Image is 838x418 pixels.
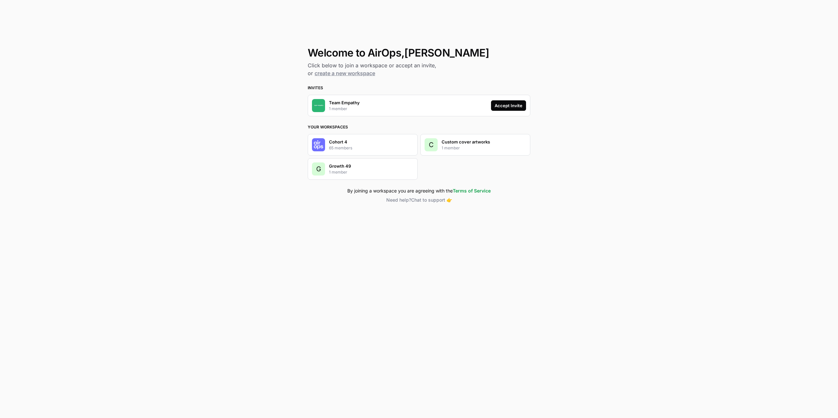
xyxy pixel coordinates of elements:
[308,134,418,156] button: Company LogoCohort 465 members
[386,197,411,203] span: Need help?
[429,140,434,149] span: C
[442,139,490,145] p: Custom cover artworks
[308,158,418,180] button: GGrowth 491 member
[453,188,491,193] a: Terms of Service
[420,134,530,156] button: CCustom cover artworks1 member
[329,106,347,112] p: 1 member
[329,163,351,169] p: Growth 49
[316,164,321,174] span: G
[308,188,530,194] div: By joining a workspace you are agreeing with the
[329,145,352,151] p: 65 members
[442,145,460,151] p: 1 member
[308,85,530,91] h3: Invites
[411,197,452,203] span: Chat to support 👉
[329,169,347,175] p: 1 member
[308,61,530,77] h2: Click below to join a workspace or accept an invite, or
[312,99,325,112] img: Company Logo
[329,139,347,145] p: Cohort 4
[308,47,530,59] h1: Welcome to AirOps, [PERSON_NAME]
[495,102,522,109] div: Accept Invite
[308,197,530,203] button: Need help?Chat to support 👉
[491,100,526,111] button: Accept Invite
[308,124,530,130] h3: Your Workspaces
[315,70,375,76] a: create a new workspace
[312,138,325,151] img: Company Logo
[329,99,360,106] p: Team Empathy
